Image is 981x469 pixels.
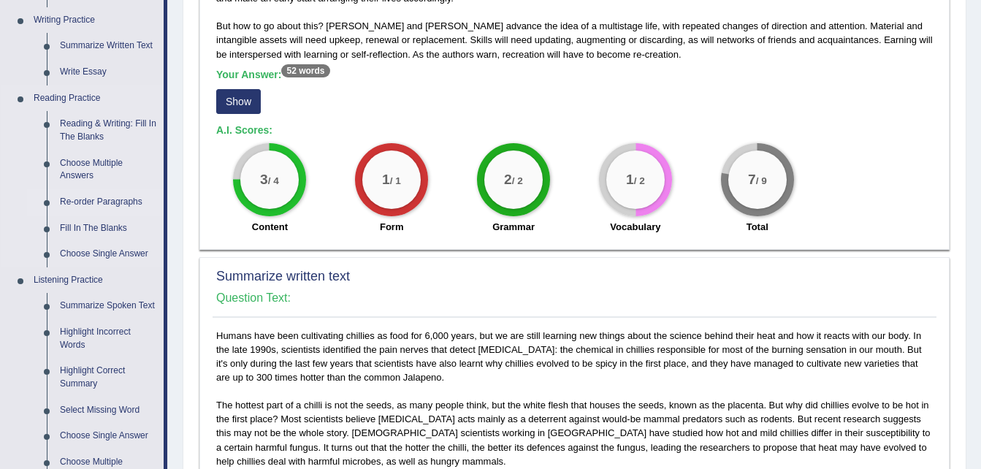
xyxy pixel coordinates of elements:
a: Reading & Writing: Fill In The Blanks [53,111,164,150]
button: Show [216,89,261,114]
b: A.I. Scores: [216,124,272,136]
a: Highlight Correct Summary [53,358,164,397]
a: Choose Multiple Answers [53,150,164,189]
label: Total [747,220,768,234]
big: 1 [626,172,634,188]
a: Summarize Written Text [53,33,164,59]
big: 3 [260,172,268,188]
small: / 2 [634,175,645,186]
h4: Question Text: [216,291,933,305]
a: Write Essay [53,59,164,85]
sup: 52 words [281,64,329,77]
label: Content [252,220,288,234]
a: Reading Practice [27,85,164,112]
a: Fill In The Blanks [53,216,164,242]
small: / 9 [755,175,766,186]
a: Re-order Paragraphs [53,189,164,216]
h2: Summarize written text [216,270,933,284]
a: Writing Practice [27,7,164,34]
small: / 4 [268,175,279,186]
a: Summarize Spoken Text [53,293,164,319]
small: / 1 [390,175,401,186]
a: Listening Practice [27,267,164,294]
label: Grammar [492,220,535,234]
big: 1 [382,172,390,188]
big: 7 [748,172,756,188]
a: Select Missing Word [53,397,164,424]
b: Your Answer: [216,69,330,80]
a: Choose Single Answer [53,241,164,267]
label: Form [380,220,404,234]
small: / 2 [512,175,523,186]
a: Choose Single Answer [53,423,164,449]
a: Highlight Incorrect Words [53,319,164,358]
big: 2 [504,172,512,188]
label: Vocabulary [610,220,660,234]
